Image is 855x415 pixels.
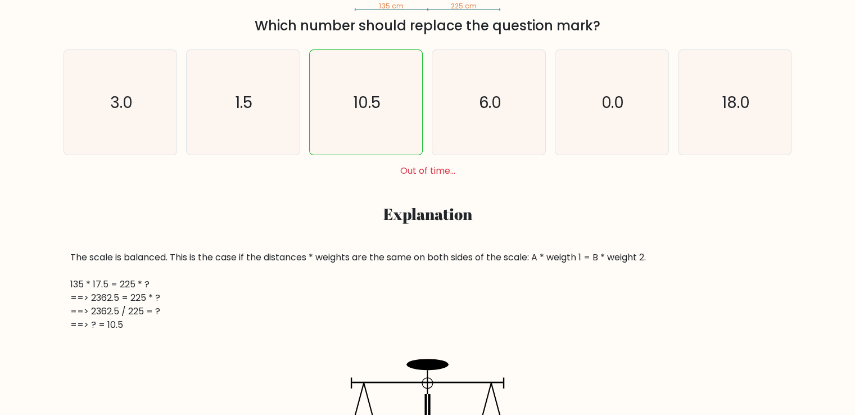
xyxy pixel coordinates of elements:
div: Which number should replace the question mark? [70,16,785,36]
text: 3.0 [110,92,133,114]
text: 18.0 [722,92,750,114]
text: 6.0 [478,92,501,114]
text: 10.5 [353,92,381,114]
text: 1.5 [236,92,253,114]
text: 0.0 [601,92,625,114]
tspan: 225 cm [451,1,477,11]
div: Out of time... [59,164,797,178]
div: The scale is balanced. This is the case if the distances * weights are the same on both sides of ... [70,251,785,332]
tspan: 135 cm [378,1,403,11]
h3: Explanation [70,205,785,224]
